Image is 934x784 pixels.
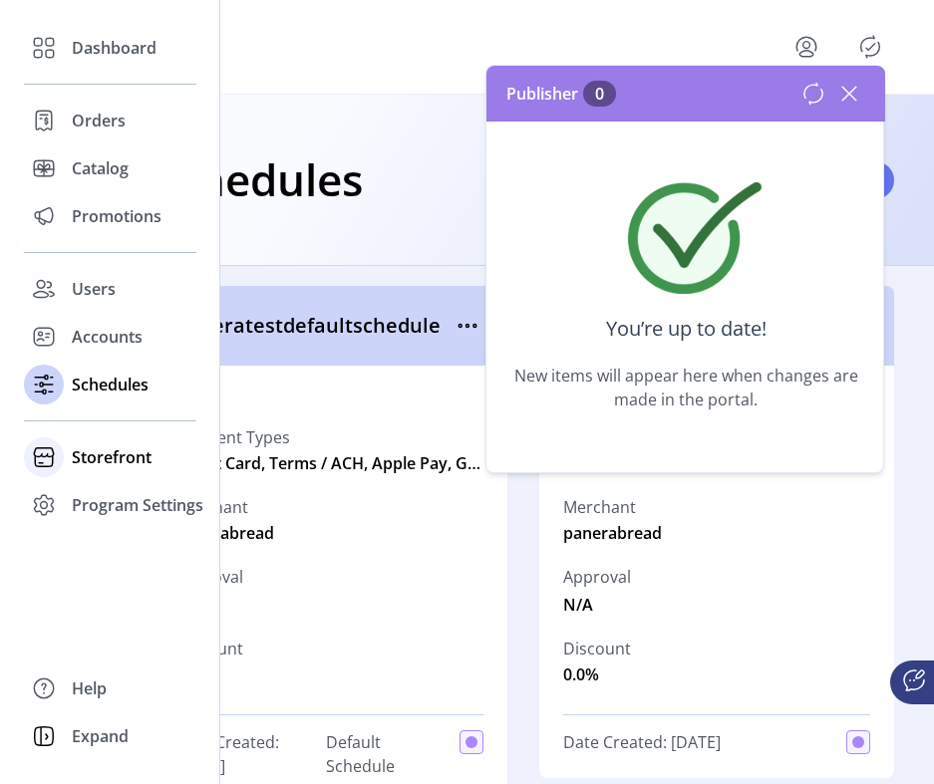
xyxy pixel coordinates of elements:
span: Schedules [72,373,149,396]
div: Test [175,390,483,413]
span: Program Settings [72,493,203,517]
h1: Schedules [152,144,363,214]
span: Catalog [72,156,129,180]
span: Publisher [506,82,616,106]
label: Merchant [175,495,274,519]
span: Credit Card, Terms / ACH, Apple Pay, Google Pay [175,451,483,475]
span: Date Created: [DATE] [563,730,721,754]
span: New items will appear here when changes are made in the portal. [498,364,873,411]
label: Merchant [563,495,662,519]
span: Orders [72,109,126,132]
button: Publisher Panel [854,31,886,63]
span: Date Created: [DATE] [175,730,326,778]
span: panerabread [175,521,274,545]
span: Users [72,277,116,301]
span: Approval [563,565,631,589]
label: Payment Types [175,425,483,449]
label: Discount [563,637,631,660]
span: paneratestdefaultschedule [175,311,452,341]
button: menu [767,23,854,71]
span: panerabread [563,521,662,545]
span: Promotions [72,204,161,228]
span: 0.0% [563,662,599,686]
span: Expand [72,724,129,748]
span: You’re up to date! [606,294,767,364]
span: Accounts [72,325,143,349]
span: N/A [563,589,631,617]
span: Default Schedule [326,730,447,778]
button: menu [452,310,483,342]
span: Help [72,676,107,700]
span: 0 [583,81,616,107]
span: Dashboard [72,36,156,60]
span: Storefront [72,445,152,469]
